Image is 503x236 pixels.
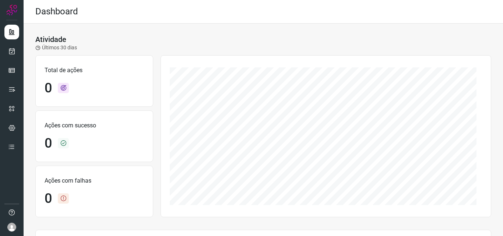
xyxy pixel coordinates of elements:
p: Últimos 30 dias [35,44,77,52]
h1: 0 [45,80,52,96]
p: Ações com falhas [45,176,144,185]
h1: 0 [45,135,52,151]
p: Total de ações [45,66,144,75]
img: avatar-user-boy.jpg [7,223,16,232]
img: Logo [6,4,17,15]
p: Ações com sucesso [45,121,144,130]
h2: Dashboard [35,6,78,17]
h3: Atividade [35,35,66,44]
h1: 0 [45,191,52,207]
